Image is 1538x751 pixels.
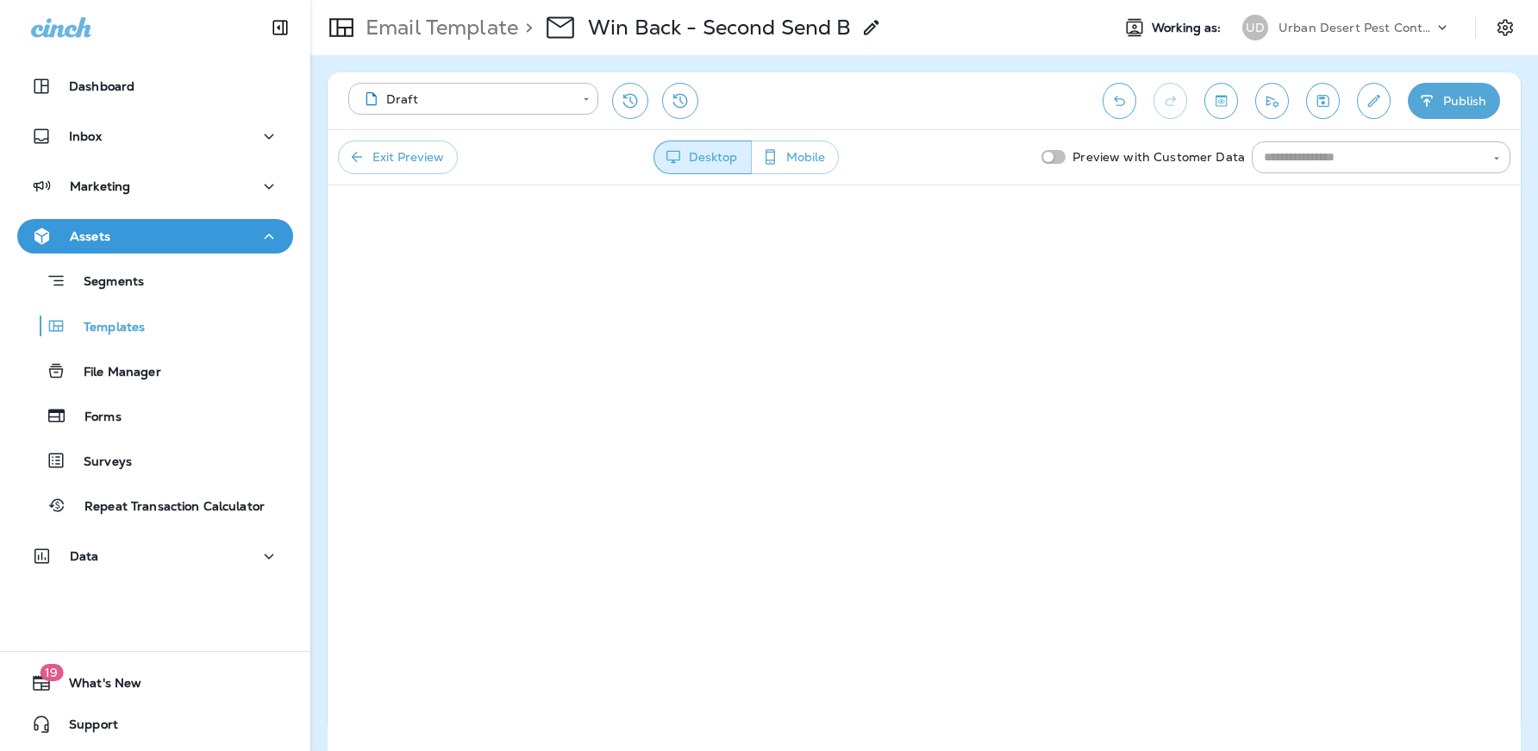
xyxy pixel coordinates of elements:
[67,499,265,516] p: Repeat Transaction Calculator
[17,487,293,523] button: Repeat Transaction Calculator
[52,676,141,697] span: What's New
[69,79,134,93] p: Dashboard
[1408,83,1500,119] button: Publish
[662,83,698,119] button: View Changelog
[518,15,533,41] p: >
[338,141,458,174] button: Exit Preview
[360,91,571,108] div: Draft
[359,15,518,41] p: Email Template
[612,83,648,119] button: Restore from previous version
[1152,21,1225,35] span: Working as:
[1490,12,1521,43] button: Settings
[1242,15,1268,41] div: UD
[1204,83,1238,119] button: Toggle preview
[17,666,293,700] button: 19What's New
[17,539,293,573] button: Data
[70,549,99,563] p: Data
[17,262,293,299] button: Segments
[751,141,839,174] button: Mobile
[1066,143,1252,171] p: Preview with Customer Data
[52,717,118,738] span: Support
[66,320,145,336] p: Templates
[1279,21,1434,34] p: Urban Desert Pest Control
[66,454,132,471] p: Surveys
[653,141,752,174] button: Desktop
[69,129,102,143] p: Inbox
[17,169,293,203] button: Marketing
[70,229,110,243] p: Assets
[1255,83,1289,119] button: Send test email
[17,119,293,153] button: Inbox
[588,15,851,41] p: Win Back - Second Send B
[17,353,293,389] button: File Manager
[17,219,293,253] button: Assets
[1103,83,1136,119] button: Undo
[67,410,122,426] p: Forms
[1489,151,1504,166] button: Open
[17,442,293,479] button: Surveys
[17,308,293,344] button: Templates
[256,10,304,45] button: Collapse Sidebar
[17,397,293,434] button: Forms
[66,274,144,291] p: Segments
[17,707,293,742] button: Support
[1357,83,1391,119] button: Edit details
[1306,83,1340,119] button: Save
[17,69,293,103] button: Dashboard
[70,179,130,193] p: Marketing
[66,365,161,381] p: File Manager
[40,664,63,681] span: 19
